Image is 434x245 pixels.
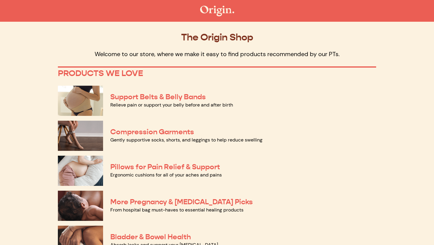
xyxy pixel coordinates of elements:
[110,127,194,136] a: Compression Garments
[110,172,222,178] a: Ergonomic cushions for all of your aches and pains
[58,156,103,186] img: Pillows for Pain Relief & Support
[200,6,234,16] img: The Origin Shop
[58,86,103,116] img: Support Belts & Belly Bands
[58,121,103,151] img: Compression Garments
[58,191,103,221] img: More Pregnancy & Postpartum Picks
[110,232,191,241] a: Bladder & Bowel Health
[110,207,244,213] a: From hospital bag must-haves to essential healing products
[110,137,263,143] a: Gently supportive socks, shorts, and leggings to help reduce swelling
[110,102,233,108] a: Relieve pain or support your belly before and after birth
[110,92,206,101] a: Support Belts & Belly Bands
[110,197,253,206] a: More Pregnancy & [MEDICAL_DATA] Picks
[110,162,220,171] a: Pillows for Pain Relief & Support
[58,50,376,58] p: Welcome to our store, where we make it easy to find products recommended by our PTs.
[58,68,376,78] p: PRODUCTS WE LOVE
[58,31,376,43] p: The Origin Shop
